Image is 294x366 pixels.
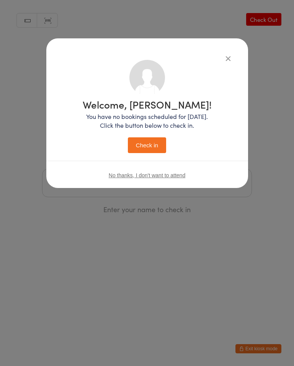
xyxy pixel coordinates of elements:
button: Check in [128,137,166,153]
img: no_photo.png [129,60,165,96]
button: No thanks, I don't want to attend [109,172,185,178]
h1: Welcome, [PERSON_NAME]! [83,99,212,109]
p: You have no bookings scheduled for [DATE]. Click the button below to check in. [83,112,212,130]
